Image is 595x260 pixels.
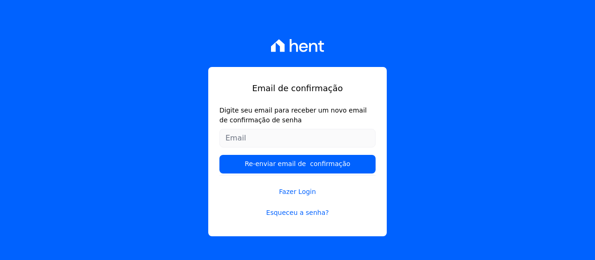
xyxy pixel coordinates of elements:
input: Email [219,129,376,147]
label: Digite seu email para receber um novo email de confirmação de senha [219,106,376,125]
a: Esqueceu a senha? [219,208,376,218]
a: Fazer Login [219,175,376,197]
h1: Email de confirmação [219,82,376,94]
input: Re-enviar email de confirmação [219,155,376,173]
